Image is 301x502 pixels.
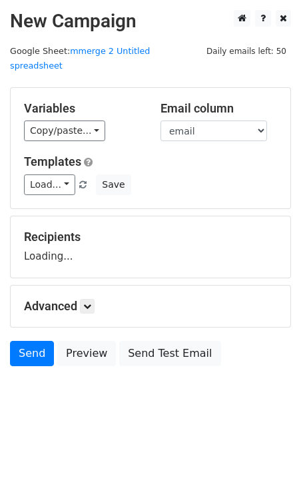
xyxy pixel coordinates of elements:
button: Save [96,174,131,195]
a: Send [10,341,54,366]
small: Google Sheet: [10,46,150,71]
h5: Recipients [24,230,277,244]
h5: Variables [24,101,141,116]
span: Daily emails left: 50 [202,44,291,59]
a: Templates [24,154,81,168]
a: Send Test Email [119,341,220,366]
a: Daily emails left: 50 [202,46,291,56]
a: Load... [24,174,75,195]
div: Loading... [24,230,277,264]
a: Preview [57,341,116,366]
h5: Advanced [24,299,277,314]
h2: New Campaign [10,10,291,33]
h5: Email column [160,101,277,116]
a: Copy/paste... [24,121,105,141]
a: mmerge 2 Untitled spreadsheet [10,46,150,71]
